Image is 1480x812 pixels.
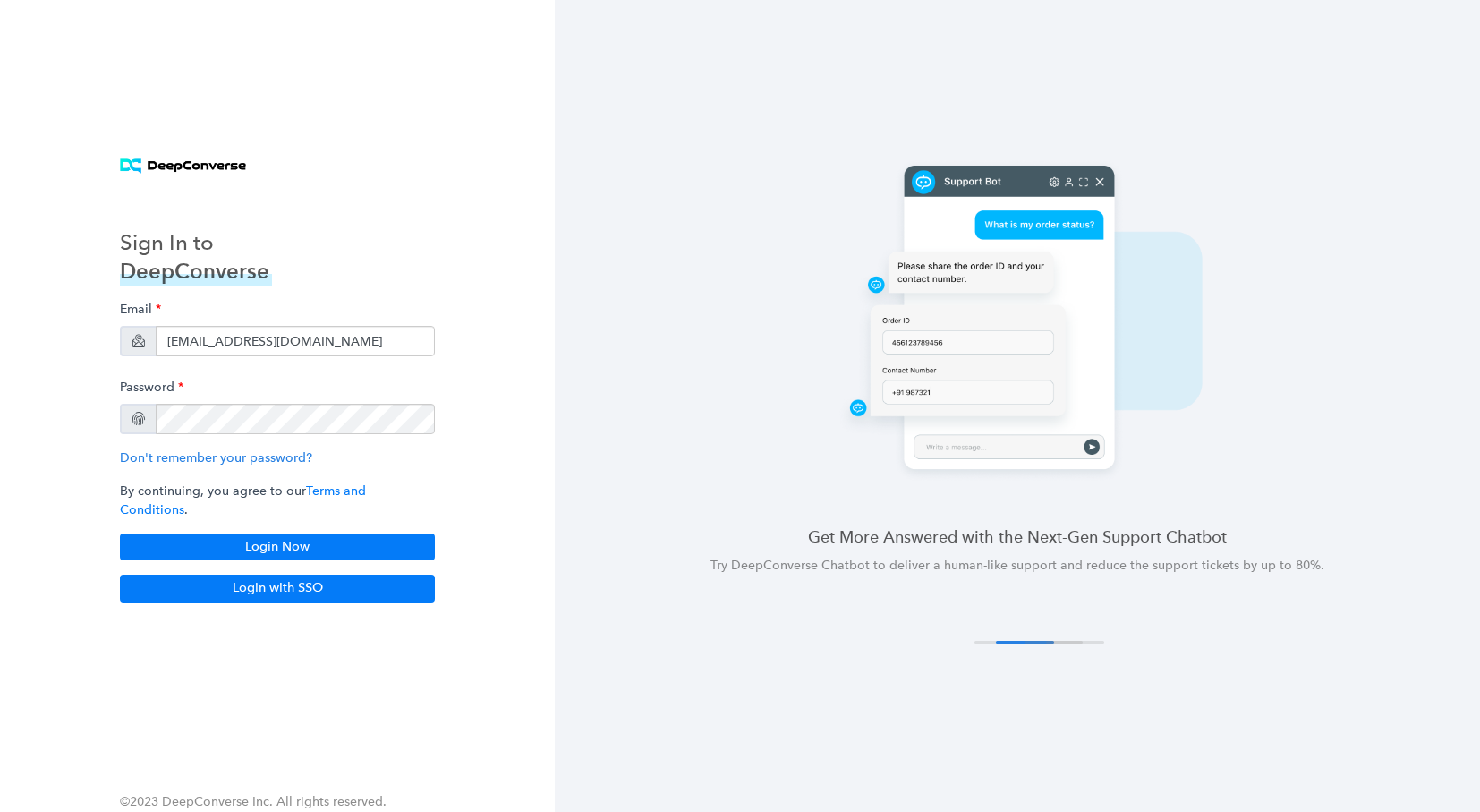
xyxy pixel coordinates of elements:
label: Password [120,371,183,404]
span: Try DeepConverse Chatbot to deliver a human-like support and reduce the support tickets by up to ... [710,558,1324,573]
label: Email [120,293,161,326]
button: 1 [974,641,1033,644]
button: 4 [1046,641,1104,644]
p: By continuing, you agree to our . [120,482,435,519]
img: carousel 2 [787,158,1249,483]
h3: DeepConverse [120,257,272,286]
h3: Sign In to [120,228,272,257]
button: 2 [996,641,1054,644]
a: Don't remember your password? [120,450,312,466]
button: Login with SSO [120,575,435,602]
button: Login Now [120,534,435,560]
img: horizontal logo [120,158,246,174]
button: 3 [1025,641,1083,644]
h4: Get More Answered with the Next-Gen Support Chatbot [598,526,1437,548]
span: ©2023 DeepConverse Inc. All rights reserved. [120,794,387,809]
